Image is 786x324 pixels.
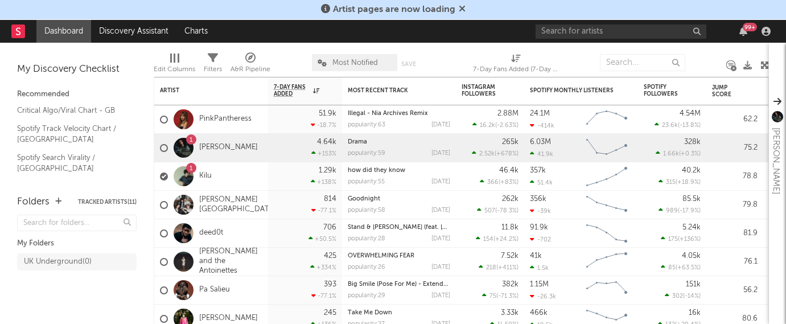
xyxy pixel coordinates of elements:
a: Spotify Search Virality / [GEOGRAPHIC_DATA] [17,151,125,175]
div: 357k [530,167,546,174]
div: 151k [686,281,701,288]
div: 2.88M [497,110,518,117]
div: ( ) [659,207,701,214]
span: 1.66k [663,151,679,157]
div: Spotify Monthly Listeners [530,87,615,94]
div: ( ) [661,264,701,271]
div: 76.1 [712,255,758,269]
input: Search for folders... [17,215,137,231]
span: 16.2k [480,122,495,129]
div: 7-Day Fans Added (7-Day Fans Added) [473,63,558,76]
div: 245 [324,309,336,317]
div: 79.8 [712,198,758,212]
div: -39k [530,207,551,215]
svg: Chart title [581,219,632,248]
div: 1.29k [319,167,336,174]
div: [DATE] [431,236,450,242]
div: 56.2 [712,284,758,297]
a: Pa Salieu [199,285,230,295]
span: -78.3 % [497,208,517,214]
div: ( ) [472,150,518,157]
div: 1.15M [530,281,549,288]
div: 328k [684,138,701,146]
a: Discovery Assistant [91,20,176,43]
div: OVERWHELMING FEAR [348,253,450,259]
div: -26.3k [530,293,556,300]
div: [DATE] [431,179,450,185]
div: Drama [348,139,450,145]
div: ( ) [477,207,518,214]
div: Folders [17,195,50,209]
span: +411 % [498,265,517,271]
div: popularity: 26 [348,264,385,270]
div: +334 % [310,264,336,271]
div: 24.1M [530,110,550,117]
span: 154 [483,236,493,243]
div: 16k [689,309,701,317]
a: OVERWHELMING FEAR [348,253,414,259]
a: Charts [176,20,216,43]
input: Search... [600,54,685,71]
a: how did they know [348,167,405,174]
a: Dashboard [36,20,91,43]
span: Dismiss [459,5,466,14]
span: 2.52k [479,151,495,157]
span: +24.2 % [495,236,517,243]
div: My Discovery Checklist [17,63,137,76]
span: -71.3 % [498,293,517,300]
a: [PERSON_NAME][GEOGRAPHIC_DATA] [199,195,276,215]
a: Critical Algo/Viral Chart - GB [17,104,125,117]
div: 393 [324,281,336,288]
input: Search for artists [536,24,706,39]
span: -2.63 % [497,122,517,129]
div: popularity: 29 [348,293,385,299]
div: [DATE] [431,207,450,214]
div: -18.7 % [311,121,336,129]
div: ( ) [479,264,518,271]
span: 75 [489,293,496,300]
div: 51.4k [530,179,553,186]
div: 91.9k [530,224,548,231]
div: +50.5 % [308,235,336,243]
a: UK Underground(0) [17,253,137,270]
div: Filters [204,48,222,81]
span: +136 % [680,236,699,243]
div: Goodnight [348,196,450,202]
div: ( ) [476,235,518,243]
span: +0.3 % [681,151,699,157]
span: -14 % [685,293,699,300]
div: 41k [530,252,542,260]
a: Drama [348,139,367,145]
div: 7-Day Fans Added (7-Day Fans Added) [473,48,558,81]
div: 4.64k [317,138,336,146]
button: Tracked Artists(11) [78,199,137,205]
div: 41.9k [530,150,553,158]
a: [PERSON_NAME] [199,314,258,323]
div: 11.8k [501,224,518,231]
div: -414k [530,122,554,129]
span: 85 [668,265,676,271]
button: 99+ [739,27,747,36]
div: 3.33k [501,309,518,317]
span: +678 % [496,151,517,157]
div: 382k [502,281,518,288]
a: Take Me Down [348,310,392,316]
div: ( ) [482,292,518,300]
div: +138 % [311,178,336,186]
div: 4.05k [682,252,701,260]
div: 40.2k [682,167,701,174]
div: Artist [160,87,245,94]
div: [PERSON_NAME] [769,128,783,194]
div: 78.8 [712,170,758,183]
a: Goodnight [348,196,380,202]
svg: Chart title [581,276,632,305]
div: Instagram Followers [462,84,501,97]
span: 315 [666,179,676,186]
div: 5.24k [682,224,701,231]
div: 7.52k [501,252,518,260]
div: 466k [530,309,548,317]
div: ( ) [655,121,701,129]
div: [DATE] [431,122,450,128]
div: 62.2 [712,113,758,126]
div: popularity: 55 [348,179,385,185]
